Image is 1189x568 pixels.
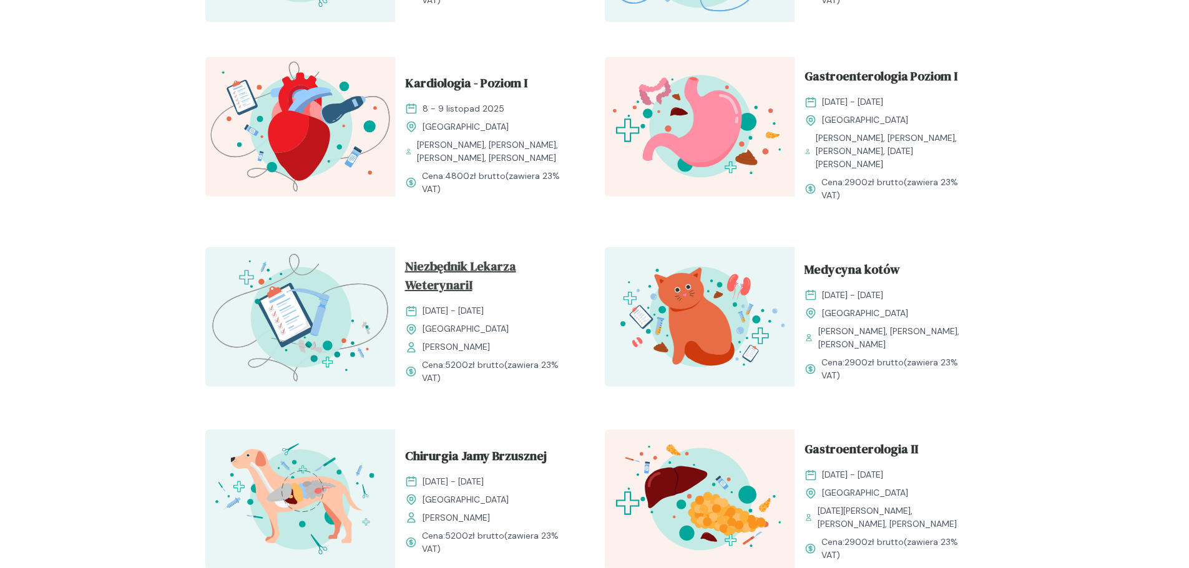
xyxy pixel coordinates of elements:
a: Gastroenterologia Poziom I [805,67,974,90]
span: [DATE] - [DATE] [423,475,484,488]
span: [GEOGRAPHIC_DATA] [423,322,509,335]
span: [GEOGRAPHIC_DATA] [822,486,908,499]
span: Cena: (zawiera 23% VAT) [821,176,974,202]
span: [GEOGRAPHIC_DATA] [822,307,908,320]
img: aHe4VUMqNJQqH-M0_ProcMH_T.svg [205,247,395,387]
span: Gastroenterologia Poziom I [805,67,957,90]
span: [PERSON_NAME] [423,511,490,524]
span: Medycyna kotów [805,260,900,284]
span: [DATE][PERSON_NAME], [PERSON_NAME], [PERSON_NAME] [818,504,974,531]
span: [GEOGRAPHIC_DATA] [423,493,509,506]
span: [DATE] - [DATE] [822,468,883,481]
span: Cena: (zawiera 23% VAT) [422,359,575,385]
span: 5200 zł brutto [445,530,504,541]
span: Kardiologia - Poziom I [405,74,527,97]
a: Medycyna kotów [805,260,974,284]
span: 2900 zł brutto [844,357,904,368]
span: [DATE] - [DATE] [822,289,883,302]
span: [GEOGRAPHIC_DATA] [822,113,908,127]
span: 2900 zł brutto [844,176,904,188]
span: [PERSON_NAME], [PERSON_NAME], [PERSON_NAME], [PERSON_NAME] [417,138,575,165]
a: Chirurgia Jamy Brzusznej [405,446,575,470]
span: [DATE] - [DATE] [423,304,484,317]
span: 8 - 9 listopad 2025 [423,102,504,115]
a: Gastroenterologia II [805,440,974,463]
a: Niezbędnik Lekarza WeterynariI [405,257,575,299]
span: Cena: (zawiera 23% VAT) [821,536,974,562]
span: [PERSON_NAME], [PERSON_NAME], [PERSON_NAME], [DATE][PERSON_NAME] [816,132,974,171]
img: Zpbdlx5LeNNTxNvT_GastroI_T.svg [605,57,795,196]
img: aHfQZEMqNJQqH-e8_MedKot_T.svg [605,247,795,387]
span: 5200 zł brutto [445,359,504,370]
span: Chirurgia Jamy Brzusznej [405,446,547,470]
a: Kardiologia - Poziom I [405,74,575,97]
span: Cena: (zawiera 23% VAT) [422,170,575,196]
span: 4800 zł brutto [445,170,506,181]
span: [GEOGRAPHIC_DATA] [423,120,509,133]
img: ZpbGfh5LeNNTxNm4_KardioI_T.svg [205,57,395,196]
span: [DATE] - [DATE] [822,95,883,108]
span: Cena: (zawiera 23% VAT) [821,356,974,382]
span: 2900 zł brutto [844,536,904,547]
span: [PERSON_NAME], [PERSON_NAME], [PERSON_NAME] [818,325,974,351]
span: [PERSON_NAME] [423,340,490,354]
span: Gastroenterologia II [805,440,918,463]
span: Cena: (zawiera 23% VAT) [422,529,575,556]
